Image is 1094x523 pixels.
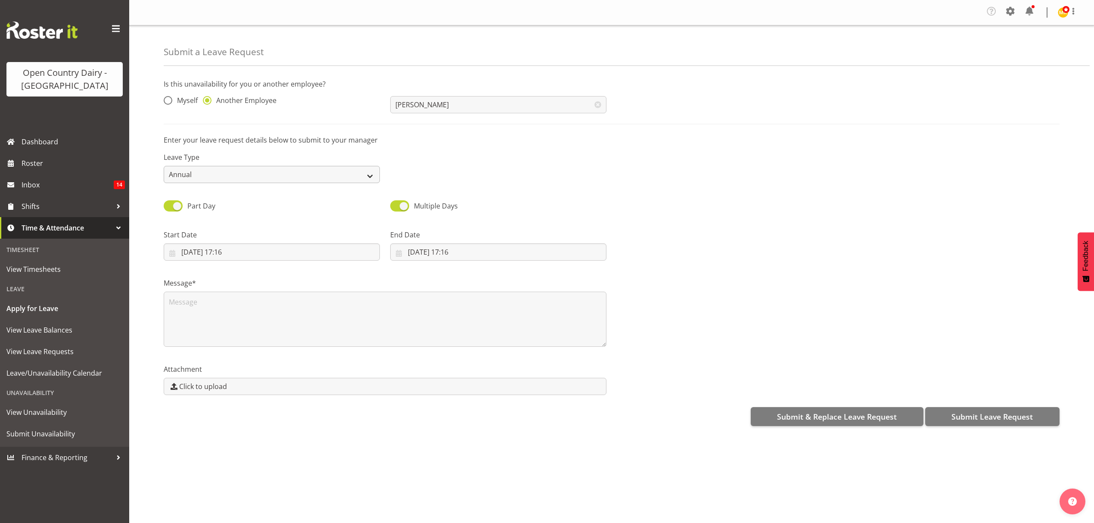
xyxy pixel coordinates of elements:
[15,66,114,92] div: Open Country Dairy - [GEOGRAPHIC_DATA]
[164,79,1060,89] p: Is this unavailability for you or another employee?
[6,406,123,419] span: View Unavailability
[211,96,277,105] span: Another Employee
[22,221,112,234] span: Time & Attendance
[164,364,606,374] label: Attachment
[164,230,380,240] label: Start Date
[390,230,606,240] label: End Date
[6,263,123,276] span: View Timesheets
[164,47,264,57] h4: Submit a Leave Request
[2,384,127,402] div: Unavailability
[2,280,127,298] div: Leave
[22,451,112,464] span: Finance & Reporting
[6,367,123,380] span: Leave/Unavailability Calendar
[6,22,78,39] img: Rosterit website logo
[951,411,1033,422] span: Submit Leave Request
[390,243,606,261] input: Click to select...
[22,178,114,191] span: Inbox
[164,243,380,261] input: Click to select...
[925,407,1060,426] button: Submit Leave Request
[2,319,127,341] a: View Leave Balances
[6,345,123,358] span: View Leave Requests
[751,407,923,426] button: Submit & Replace Leave Request
[164,135,1060,145] p: Enter your leave request details below to submit to your manager
[1078,232,1094,291] button: Feedback - Show survey
[2,402,127,423] a: View Unavailability
[2,341,127,362] a: View Leave Requests
[6,427,123,440] span: Submit Unavailability
[22,135,125,148] span: Dashboard
[1082,241,1090,271] span: Feedback
[22,157,125,170] span: Roster
[164,152,380,162] label: Leave Type
[6,302,123,315] span: Apply for Leave
[2,362,127,384] a: Leave/Unavailability Calendar
[187,201,215,211] span: Part Day
[179,381,227,392] span: Click to upload
[22,200,112,213] span: Shifts
[1068,497,1077,506] img: help-xxl-2.png
[164,278,606,288] label: Message*
[414,201,458,211] span: Multiple Days
[172,96,198,105] span: Myself
[114,181,125,189] span: 14
[1058,7,1068,18] img: milk-reception-awarua7542.jpg
[2,423,127,445] a: Submit Unavailability
[390,96,606,113] input: Select Employee
[2,298,127,319] a: Apply for Leave
[2,241,127,258] div: Timesheet
[777,411,897,422] span: Submit & Replace Leave Request
[2,258,127,280] a: View Timesheets
[6,324,123,336] span: View Leave Balances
